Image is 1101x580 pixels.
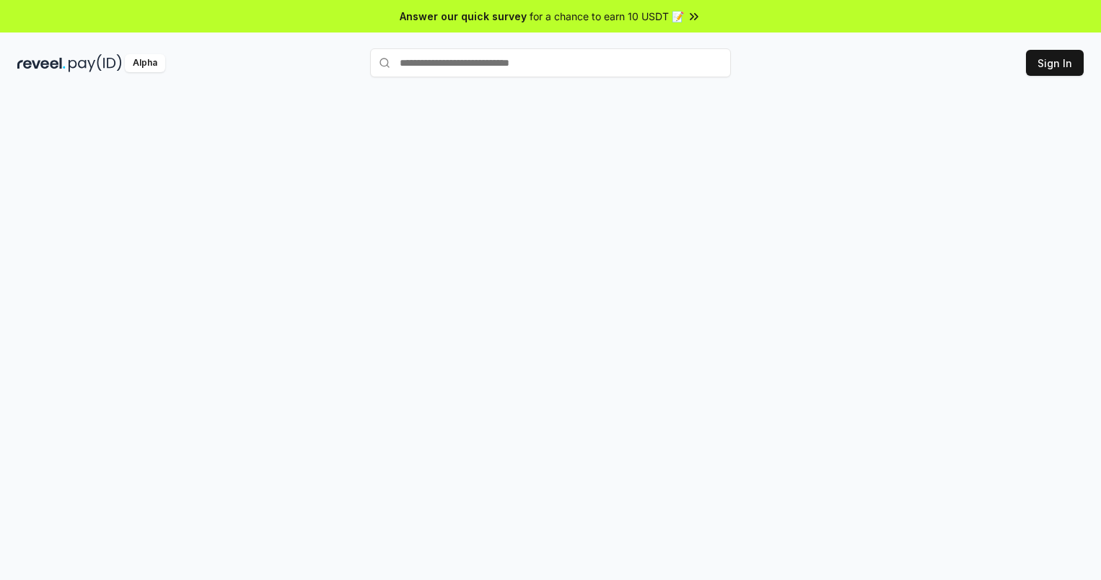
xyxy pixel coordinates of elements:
div: Alpha [125,54,165,72]
img: pay_id [69,54,122,72]
button: Sign In [1026,50,1084,76]
span: Answer our quick survey [400,9,527,24]
img: reveel_dark [17,54,66,72]
span: for a chance to earn 10 USDT 📝 [530,9,684,24]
